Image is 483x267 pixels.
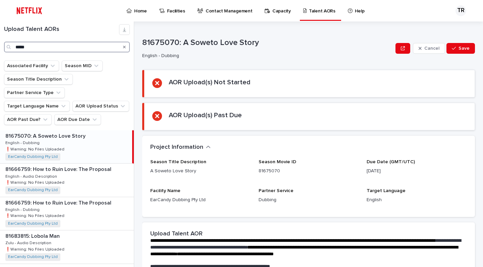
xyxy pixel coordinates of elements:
[5,232,61,239] p: 81683815: Lobola Man
[4,87,65,98] button: Partner Service Type
[54,114,101,125] button: AOR Due Date
[13,4,45,17] img: ifQbXi3ZQGMSEF7WDB7W
[72,101,129,112] button: AOR Upload Status
[4,26,119,33] h1: Upload Talent AORs
[169,111,242,119] h2: AOR Upload(s) Past Due
[424,46,439,51] span: Cancel
[4,114,52,125] button: AOR Past Due?
[4,42,130,52] input: Search
[259,196,359,204] p: Dubbing
[259,188,293,193] span: Partner Service
[5,146,66,152] p: ❗️Warning: No Files Uploaded
[8,188,58,192] a: EarCandy Dubbing Pty Ltd
[150,144,211,151] button: Project Information
[5,246,66,252] p: ❗️Warning: No Files Uploaded
[5,132,87,139] p: 81675070: A Soweto Love Story
[150,168,251,175] p: A Soweto Love Story
[5,212,66,218] p: ❗️Warning: No Files Uploaded
[367,168,467,175] p: [DATE]
[5,173,58,179] p: English - Audio Description
[367,188,406,193] span: Target Language
[8,154,58,159] a: EarCandy Dubbing Pty Ltd
[4,101,70,112] button: Target Language Name
[150,230,203,238] h2: Upload Talent AOR
[413,43,445,54] button: Cancel
[5,198,113,206] p: 81666759: How to Ruin Love: The Proposal
[62,60,103,71] button: Season MID
[5,239,53,246] p: Zulu - Audio Description
[150,196,251,204] p: EarCandy Dubbing Pty Ltd
[4,74,73,85] button: Season Title Description
[446,43,475,54] button: Save
[8,221,58,226] a: EarCandy Dubbing Pty Ltd
[8,255,58,259] a: EarCandy Dubbing Pty Ltd
[459,46,470,51] span: Save
[150,144,203,151] h2: Project Information
[5,179,66,185] p: ❗️Warning: No Files Uploaded
[367,160,415,164] span: Due Date (GMT/UTC)
[150,160,206,164] span: Season Title Description
[5,139,41,145] p: English - Dubbing
[367,196,467,204] p: English
[455,5,466,16] div: TR
[142,38,393,48] p: 81675070: A Soweto Love Story
[5,206,41,212] p: English - Dubbing
[259,168,359,175] p: 81675070
[142,53,390,59] p: English - Dubbing
[169,78,251,86] h2: AOR Upload(s) Not Started
[4,60,59,71] button: Associated Facility
[5,165,113,173] p: 81666759: How to Ruin Love: The Proposal
[259,160,296,164] span: Season Movie ID
[150,188,180,193] span: Facility Name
